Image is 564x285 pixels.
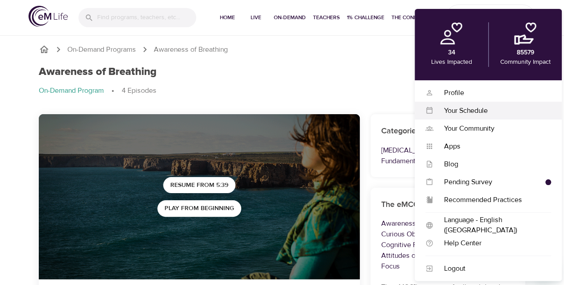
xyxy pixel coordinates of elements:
p: 85579 [516,48,534,58]
p: On-Demand Program [39,86,104,96]
span: Resume from 5:39 [170,180,228,191]
img: logo [29,6,68,27]
div: Logout [433,264,551,274]
span: Home [217,13,238,22]
p: Attitudes of Mindfulness [381,250,515,261]
p: Lives Impacted [431,58,472,67]
p: Community Impact [500,58,550,67]
span: 1% Challenge [347,13,384,22]
div: Blog [433,159,551,169]
div: Apps [433,141,551,152]
p: [MEDICAL_DATA] [381,145,515,156]
h6: The eMCC™ Skills [381,198,515,211]
nav: breadcrumb [39,44,526,55]
span: The Connection [391,13,436,22]
h1: Awareness of Breathing [39,66,156,78]
div: Pending Survey [433,177,545,187]
input: Find programs, teachers, etc... [97,8,196,27]
span: Play from beginning [165,203,234,214]
img: personal.png [440,22,462,45]
a: On-Demand Programs [67,45,136,55]
p: 34 [448,48,455,58]
p: Focus [381,261,515,272]
p: Fundamental Practices [381,156,515,166]
div: Your Community [433,124,551,134]
h6: Categories [381,125,515,138]
p: 4 Episodes [122,86,156,96]
div: Recommended Practices [433,195,551,205]
div: Help Center [433,238,551,248]
div: Language - English ([GEOGRAPHIC_DATA]) [433,215,551,235]
p: Awareness [381,218,515,229]
p: Awareness of Breathing [154,45,228,55]
p: Cognitive Flexibility [381,240,515,250]
span: Teachers [313,13,340,22]
p: Curious Observation [381,229,515,240]
div: Profile [433,88,551,98]
div: Your Schedule [433,106,551,116]
span: Live [245,13,267,22]
nav: breadcrumb [39,86,526,96]
img: community.png [514,22,536,45]
button: Resume from 5:39 [163,177,235,194]
span: On-Demand [274,13,306,22]
button: Play from beginning [157,200,241,217]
